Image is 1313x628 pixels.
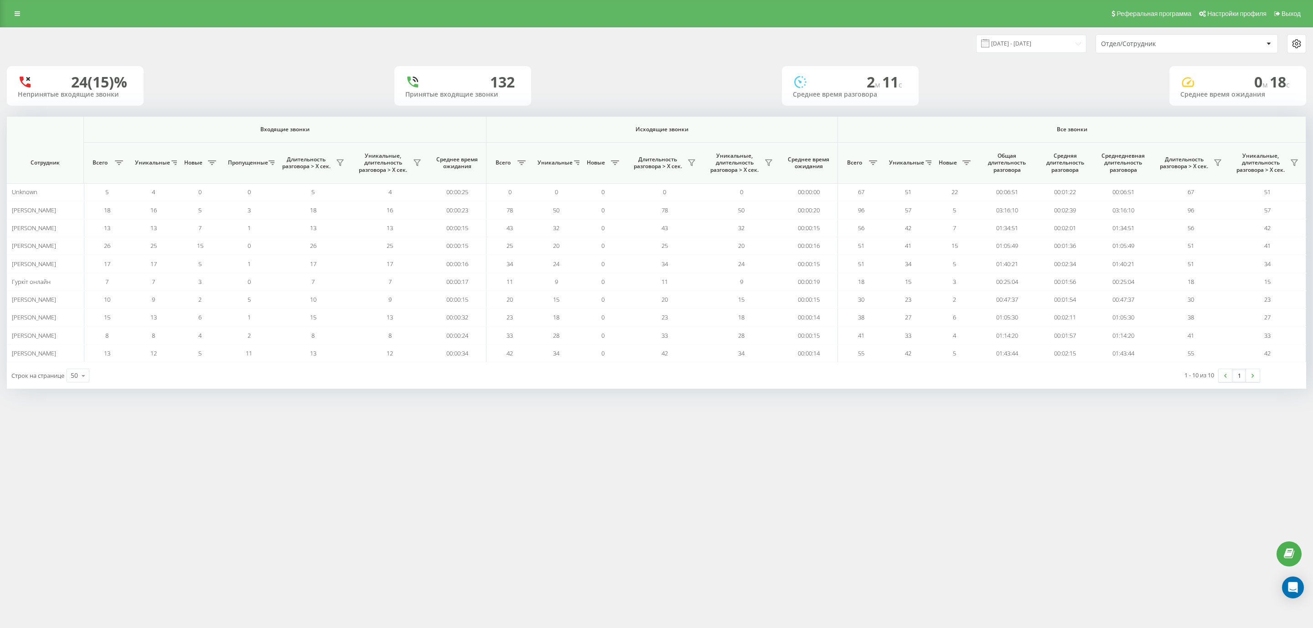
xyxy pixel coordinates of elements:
[507,224,513,232] span: 43
[152,331,155,340] span: 8
[428,345,486,362] td: 00:00:34
[780,255,838,273] td: 00:00:15
[905,295,911,304] span: 23
[150,242,157,250] span: 25
[1094,309,1153,326] td: 01:05:30
[738,313,744,321] span: 18
[1101,40,1210,48] div: Отдел/Сотрудник
[553,206,559,214] span: 50
[780,201,838,219] td: 00:00:20
[507,349,513,357] span: 42
[105,331,109,340] span: 8
[1094,183,1153,201] td: 00:06:51
[1117,10,1191,17] span: Реферальная программа
[1094,237,1153,255] td: 01:05:49
[978,327,1036,345] td: 01:14:20
[740,278,743,286] span: 9
[12,349,56,357] span: [PERSON_NAME]
[858,188,864,196] span: 67
[428,291,486,309] td: 00:00:15
[858,313,864,321] span: 38
[601,260,605,268] span: 0
[150,206,157,214] span: 16
[12,206,56,214] span: [PERSON_NAME]
[1286,80,1290,90] span: c
[508,126,816,133] span: Исходящие звонки
[1157,156,1211,170] span: Длительность разговора > Х сек.
[601,188,605,196] span: 0
[1264,224,1271,232] span: 42
[387,313,393,321] span: 13
[198,331,202,340] span: 4
[1094,255,1153,273] td: 01:40:21
[858,260,864,268] span: 51
[387,242,393,250] span: 25
[405,91,520,98] div: Принятые входящие звонки
[246,349,252,357] span: 11
[553,224,559,232] span: 32
[105,188,109,196] span: 5
[1036,309,1094,326] td: 00:02:11
[490,73,515,91] div: 132
[584,159,608,166] span: Новые
[428,183,486,201] td: 00:00:25
[1188,349,1194,357] span: 55
[1094,201,1153,219] td: 03:16:10
[978,345,1036,362] td: 01:43:44
[108,126,462,133] span: Входящие звонки
[662,331,668,340] span: 33
[662,295,668,304] span: 20
[708,152,762,174] span: Уникальные, длительность разговора > Х сек.
[15,159,75,166] span: Сотрудник
[662,242,668,250] span: 25
[248,278,251,286] span: 0
[662,349,668,357] span: 42
[12,313,56,321] span: [PERSON_NAME]
[780,345,838,362] td: 00:00:14
[905,349,911,357] span: 42
[1094,291,1153,309] td: 00:47:37
[780,183,838,201] td: 00:00:00
[12,188,37,196] span: Unknown
[875,80,882,90] span: м
[553,295,559,304] span: 15
[780,291,838,309] td: 00:00:15
[738,260,744,268] span: 24
[953,224,956,232] span: 7
[978,255,1036,273] td: 01:40:21
[387,224,393,232] span: 13
[248,188,251,196] span: 0
[867,72,882,92] span: 2
[388,331,392,340] span: 8
[553,242,559,250] span: 20
[738,242,744,250] span: 20
[310,313,316,321] span: 15
[1234,152,1287,174] span: Уникальные, длительность разговора > Х сек.
[555,188,558,196] span: 0
[1188,331,1194,340] span: 41
[1094,345,1153,362] td: 01:43:44
[793,91,908,98] div: Среднее время разговора
[356,152,410,174] span: Уникальные, длительность разговора > Х сек.
[738,224,744,232] span: 32
[553,349,559,357] span: 34
[12,242,56,250] span: [PERSON_NAME]
[905,313,911,321] span: 27
[18,91,133,98] div: Непринятые входящие звонки
[310,224,316,232] span: 13
[1188,242,1194,250] span: 51
[88,159,112,166] span: Всего
[780,219,838,237] td: 00:00:15
[1036,327,1094,345] td: 00:01:57
[1232,369,1246,382] a: 1
[150,260,157,268] span: 17
[953,331,956,340] span: 4
[662,313,668,321] span: 23
[310,242,316,250] span: 26
[279,156,333,170] span: Длительность разговора > Х сек.
[248,260,251,268] span: 1
[508,188,512,196] span: 0
[1094,327,1153,345] td: 01:14:20
[858,295,864,304] span: 30
[740,188,743,196] span: 0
